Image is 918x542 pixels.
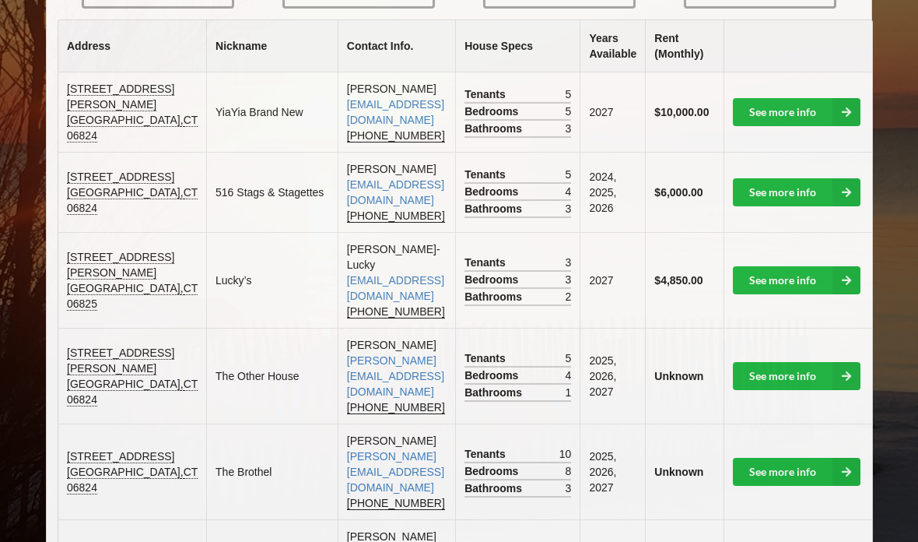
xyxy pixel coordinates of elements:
[566,385,572,400] span: 1
[338,424,455,519] td: [PERSON_NAME]
[559,446,572,462] span: 10
[580,424,645,519] td: 2025, 2026, 2027
[338,20,455,72] th: Contact Info.
[347,178,444,206] a: [EMAIL_ADDRESS][DOMAIN_NAME]
[206,20,338,72] th: Nickname
[464,289,526,304] span: Bathrooms
[338,232,455,328] td: [PERSON_NAME]-Lucky
[464,463,522,479] span: Bedrooms
[464,480,526,496] span: Bathrooms
[347,450,444,494] a: [PERSON_NAME][EMAIL_ADDRESS][DOMAIN_NAME]
[338,72,455,152] td: [PERSON_NAME]
[464,446,510,462] span: Tenants
[580,328,645,424] td: 2025, 2026, 2027
[464,350,510,366] span: Tenants
[464,121,526,136] span: Bathrooms
[733,458,860,486] a: See more info
[733,98,860,126] a: See more info
[733,266,860,294] a: See more info
[654,106,709,118] b: $10,000.00
[654,186,703,199] b: $6,000.00
[338,328,455,424] td: [PERSON_NAME]
[464,167,510,182] span: Tenants
[566,86,572,102] span: 5
[566,480,572,496] span: 3
[464,86,510,102] span: Tenants
[566,104,572,119] span: 5
[580,20,645,72] th: Years Available
[566,368,572,383] span: 4
[464,385,526,400] span: Bathrooms
[733,178,860,206] a: See more info
[464,184,522,199] span: Bedrooms
[566,289,572,304] span: 2
[455,20,580,72] th: House Specs
[58,20,206,72] th: Address
[206,72,338,152] td: YiaYia Brand New
[464,272,522,287] span: Bedrooms
[566,167,572,182] span: 5
[654,370,703,382] b: Unknown
[645,20,724,72] th: Rent (Monthly)
[654,274,703,287] b: $4,850.00
[566,184,572,199] span: 4
[464,104,522,119] span: Bedrooms
[566,201,572,216] span: 3
[580,152,645,232] td: 2024, 2025, 2026
[566,255,572,270] span: 3
[464,201,526,216] span: Bathrooms
[566,350,572,366] span: 5
[464,255,510,270] span: Tenants
[347,98,444,126] a: [EMAIL_ADDRESS][DOMAIN_NAME]
[580,232,645,328] td: 2027
[566,463,572,479] span: 8
[206,328,338,424] td: The Other House
[206,152,338,232] td: 516 Stags & Stagettes
[347,354,444,398] a: [PERSON_NAME][EMAIL_ADDRESS][DOMAIN_NAME]
[580,72,645,152] td: 2027
[464,368,522,383] span: Bedrooms
[206,232,338,328] td: Lucky’s
[566,121,572,136] span: 3
[733,362,860,390] a: See more info
[566,272,572,287] span: 3
[654,466,703,478] b: Unknown
[347,274,444,302] a: [EMAIL_ADDRESS][DOMAIN_NAME]
[338,152,455,232] td: [PERSON_NAME]
[206,424,338,519] td: The Brothel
